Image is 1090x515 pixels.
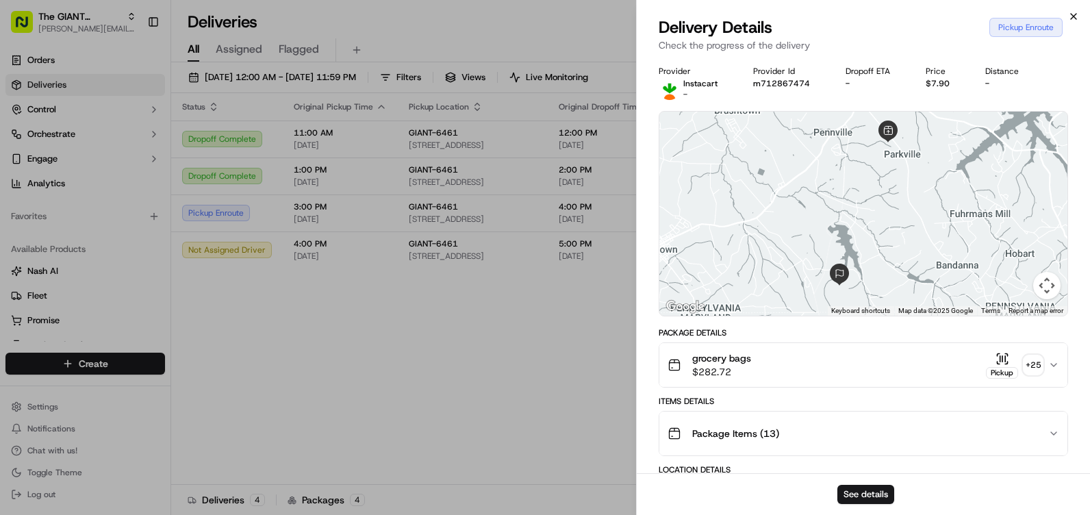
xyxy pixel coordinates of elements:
button: Start new chat [233,135,249,151]
button: Keyboard shortcuts [831,306,890,316]
div: Pickup [986,367,1018,379]
img: Nash [14,14,41,41]
button: Package Items (13) [659,412,1067,455]
div: Location Details [659,464,1068,475]
div: Package Details [659,327,1068,338]
img: profile_instacart_ahold_partner.png [659,78,681,100]
button: Map camera controls [1033,272,1061,299]
div: $7.90 [926,78,963,89]
span: Knowledge Base [27,199,105,212]
button: grocery bags$282.72Pickup+25 [659,343,1067,387]
span: API Documentation [129,199,220,212]
div: Provider Id [753,66,824,77]
span: Map data ©2025 Google [898,307,973,314]
a: Report a map error [1009,307,1063,314]
a: 💻API Documentation [110,193,225,218]
div: We're available if you need us! [47,145,173,155]
span: Pylon [136,232,166,242]
a: Powered byPylon [97,231,166,242]
div: Dropoff ETA [846,66,904,77]
p: Check the progress of the delivery [659,38,1068,52]
p: Welcome 👋 [14,55,249,77]
input: Got a question? Start typing here... [36,88,246,103]
div: - [985,78,1032,89]
span: grocery bags [692,351,751,365]
button: Pickup+25 [986,352,1043,379]
button: Pickup [986,352,1018,379]
a: 📗Knowledge Base [8,193,110,218]
div: + 25 [1024,355,1043,375]
div: 💻 [116,200,127,211]
img: Google [663,298,708,316]
div: Provider [659,66,731,77]
span: Package Items ( 13 ) [692,427,779,440]
span: Delivery Details [659,16,772,38]
div: Price [926,66,963,77]
button: m712867474 [753,78,810,89]
div: Distance [985,66,1032,77]
a: Terms (opens in new tab) [981,307,1000,314]
span: - [683,89,687,100]
img: 1736555255976-a54dd68f-1ca7-489b-9aae-adbdc363a1c4 [14,131,38,155]
a: Open this area in Google Maps (opens a new window) [663,298,708,316]
div: 📗 [14,200,25,211]
span: $282.72 [692,365,751,379]
button: See details [837,485,894,504]
div: - [846,78,904,89]
p: Instacart [683,78,718,89]
div: Start new chat [47,131,225,145]
div: Items Details [659,396,1068,407]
